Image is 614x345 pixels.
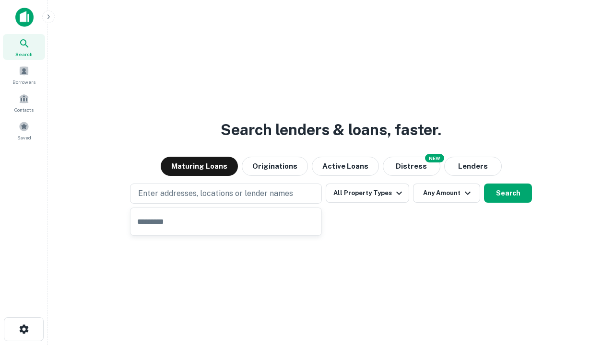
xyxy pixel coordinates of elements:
button: Enter addresses, locations or lender names [130,184,322,204]
button: Search distressed loans with lien and other non-mortgage details. [383,157,440,176]
span: Borrowers [12,78,35,86]
span: Search [15,50,33,58]
img: capitalize-icon.png [15,8,34,27]
div: NEW [425,154,444,162]
a: Contacts [3,90,45,115]
span: Saved [17,134,31,141]
button: Originations [242,157,308,176]
p: Enter addresses, locations or lender names [138,188,293,199]
span: Contacts [14,106,34,114]
a: Saved [3,117,45,143]
button: Active Loans [312,157,379,176]
button: All Property Types [326,184,409,203]
button: Any Amount [413,184,480,203]
button: Lenders [444,157,502,176]
h3: Search lenders & loans, faster. [221,118,441,141]
a: Borrowers [3,62,45,88]
button: Search [484,184,532,203]
iframe: Chat Widget [566,268,614,314]
button: Maturing Loans [161,157,238,176]
a: Search [3,34,45,60]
